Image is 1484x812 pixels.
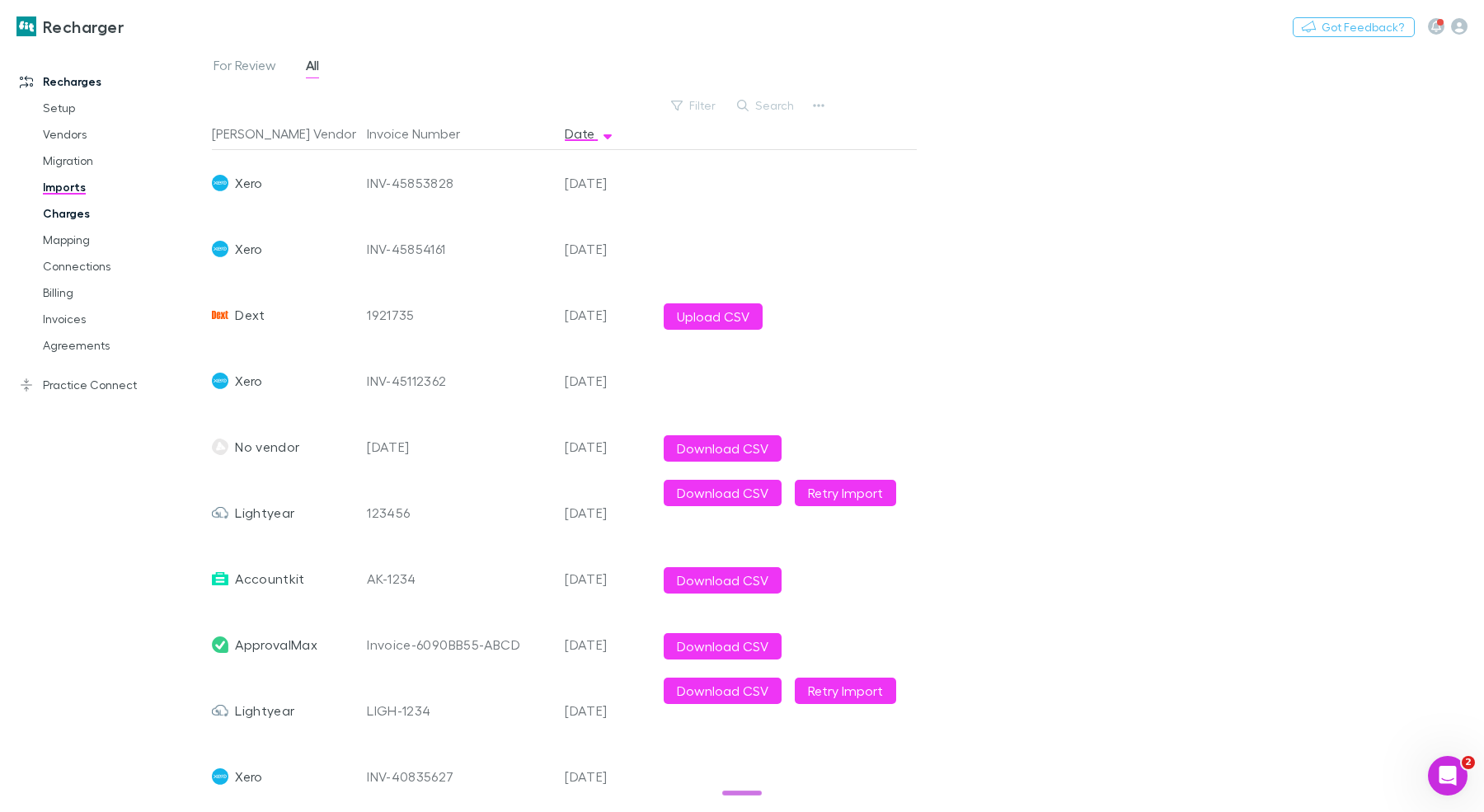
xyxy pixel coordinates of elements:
div: 1921735 [367,282,552,348]
div: LIGH-1234 [367,678,552,744]
span: All [306,57,319,78]
a: Recharger [7,7,134,46]
a: Vendors [26,121,209,148]
a: Migration [26,148,209,174]
div: [DATE] [558,612,657,678]
div: 123456 [367,480,552,546]
button: Search [729,96,804,115]
span: Lightyear [235,480,294,546]
button: Download CSV [664,678,782,704]
div: [DATE] [558,150,657,216]
div: [DATE] [367,414,552,480]
div: [DATE] [558,216,657,282]
div: [DATE] [558,678,657,744]
span: Xero [235,216,262,282]
span: No vendor [235,414,299,480]
a: Mapping [26,227,209,253]
img: Lightyear's Logo [212,702,228,719]
div: [DATE] [558,480,657,546]
div: [DATE] [558,414,657,480]
div: INV-45854161 [367,216,552,282]
img: Xero's Logo [212,175,228,191]
div: INV-40835627 [367,744,552,810]
a: Recharges [3,68,209,95]
button: Download CSV [664,633,782,659]
div: Invoice-6090BB55-ABCD [367,612,552,678]
img: Xero's Logo [212,373,228,389]
span: For Review [214,57,276,78]
a: Agreements [26,332,209,359]
a: Imports [26,174,209,200]
button: Upload CSV [664,303,763,330]
div: [DATE] [558,282,657,348]
div: INV-45853828 [367,150,552,216]
a: Practice Connect [3,372,209,398]
div: [DATE] [558,348,657,414]
button: Invoice Number [367,117,480,150]
img: Accountkit's Logo [212,570,228,587]
span: Dext [235,282,265,348]
span: ApprovalMax [235,612,317,678]
div: [DATE] [558,546,657,612]
a: Invoices [26,306,209,332]
button: Filter [663,96,726,115]
iframe: Intercom live chat [1428,756,1468,796]
a: Setup [26,95,209,121]
a: Charges [26,200,209,227]
span: Xero [235,744,262,810]
span: Xero [235,348,262,414]
img: Recharger's Logo [16,16,36,36]
button: Date [565,117,614,150]
button: Download CSV [664,480,782,506]
img: ApprovalMax's Logo [212,636,228,653]
div: INV-45112362 [367,348,552,414]
img: No vendor's Logo [212,439,228,455]
button: Retry Import [795,678,896,704]
span: 2 [1462,756,1475,769]
span: Lightyear [235,678,294,744]
button: Got Feedback? [1293,17,1415,37]
a: Billing [26,279,209,306]
a: Connections [26,253,209,279]
button: [PERSON_NAME] Vendor [212,117,376,150]
img: Lightyear's Logo [212,505,228,521]
span: Accountkit [235,546,305,612]
div: AK-1234 [367,546,552,612]
button: Download CSV [664,435,782,462]
button: Download CSV [664,567,782,594]
div: [DATE] [558,744,657,810]
img: Dext's Logo [212,307,228,323]
img: Xero's Logo [212,768,228,785]
h3: Recharger [43,16,124,36]
img: Xero's Logo [212,241,228,257]
button: Retry Import [795,480,896,506]
span: Xero [235,150,262,216]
